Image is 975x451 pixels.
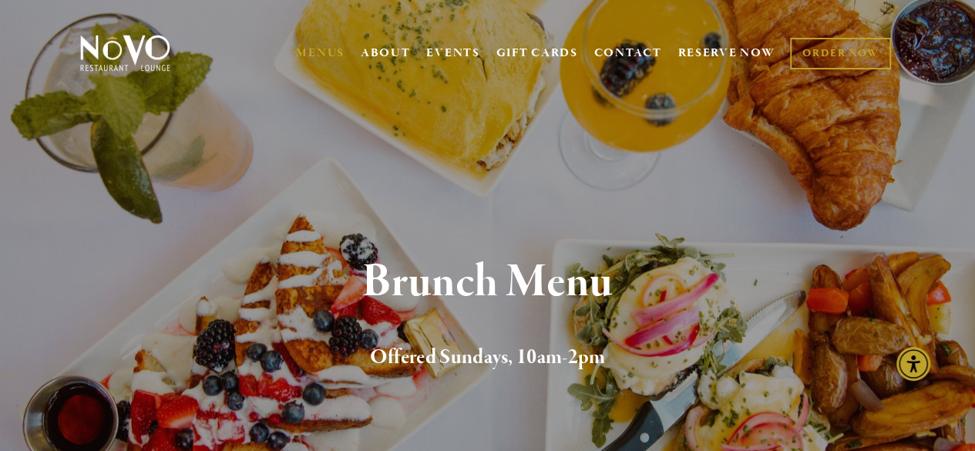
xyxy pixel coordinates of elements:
a: ORDER NOW [790,38,891,69]
div: Accessibility Menu [896,347,930,381]
h2: Offered Sundays, 10am-2pm [102,342,873,374]
a: MENUS [296,45,345,61]
a: CONTACT [594,39,662,68]
h1: Brunch Menu [102,257,873,308]
a: EVENTS [426,45,479,61]
a: RESERVE NOW [677,39,775,68]
a: ABOUT [361,45,411,61]
img: Novo Restaurant &amp; Lounge [77,34,173,72]
a: GIFT CARDS [496,39,578,68]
